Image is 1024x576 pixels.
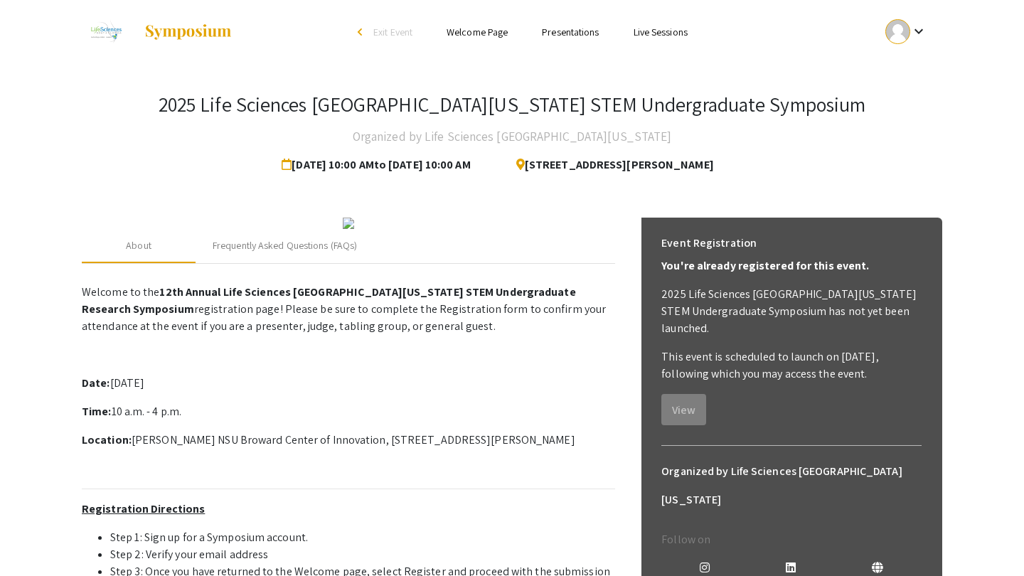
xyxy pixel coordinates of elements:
[159,92,866,117] h3: 2025 Life Sciences [GEOGRAPHIC_DATA][US_STATE] STEM Undergraduate Symposium
[82,432,615,449] p: [PERSON_NAME] NSU Broward Center of Innovation, [STREET_ADDRESS][PERSON_NAME]
[870,16,942,48] button: Expand account dropdown
[634,26,688,38] a: Live Sessions
[82,432,132,447] strong: Location:
[661,348,922,383] p: This event is scheduled to launch on [DATE], following which you may access the event.
[82,375,110,390] strong: Date:
[542,26,599,38] a: Presentations
[82,14,233,50] a: 2025 Life Sciences South Florida STEM Undergraduate Symposium
[282,151,476,179] span: [DATE] 10:00 AM to [DATE] 10:00 AM
[661,257,922,274] p: You're already registered for this event.
[661,286,922,337] p: 2025 Life Sciences [GEOGRAPHIC_DATA][US_STATE] STEM Undergraduate Symposium has not yet been laun...
[110,546,615,563] li: Step 2: Verify your email address
[144,23,233,41] img: Symposium by ForagerOne
[447,26,508,38] a: Welcome Page
[353,122,671,151] h4: Organized by Life Sciences [GEOGRAPHIC_DATA][US_STATE]
[661,394,706,425] button: View
[661,531,922,548] p: Follow on
[82,404,112,419] strong: Time:
[373,26,412,38] span: Exit Event
[661,229,757,257] h6: Event Registration
[82,14,129,50] img: 2025 Life Sciences South Florida STEM Undergraduate Symposium
[110,529,615,546] li: Step 1: Sign up for a Symposium account.
[505,151,714,179] span: [STREET_ADDRESS][PERSON_NAME]
[126,238,151,253] div: About
[82,375,615,392] p: [DATE]
[82,284,576,316] strong: 12th Annual Life Sciences [GEOGRAPHIC_DATA][US_STATE] STEM Undergraduate Research Symposium
[358,28,366,36] div: arrow_back_ios
[11,512,60,565] iframe: Chat
[343,218,354,229] img: 32153a09-f8cb-4114-bf27-cfb6bc84fc69.png
[82,403,615,420] p: 10 a.m. - 4 p.m.
[82,501,205,516] u: Registration Directions
[213,238,357,253] div: Frequently Asked Questions (FAQs)
[910,23,927,40] mat-icon: Expand account dropdown
[82,284,615,335] p: Welcome to the registration page! Please be sure to complete the Registration form to confirm you...
[661,457,922,514] h6: Organized by Life Sciences [GEOGRAPHIC_DATA][US_STATE]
